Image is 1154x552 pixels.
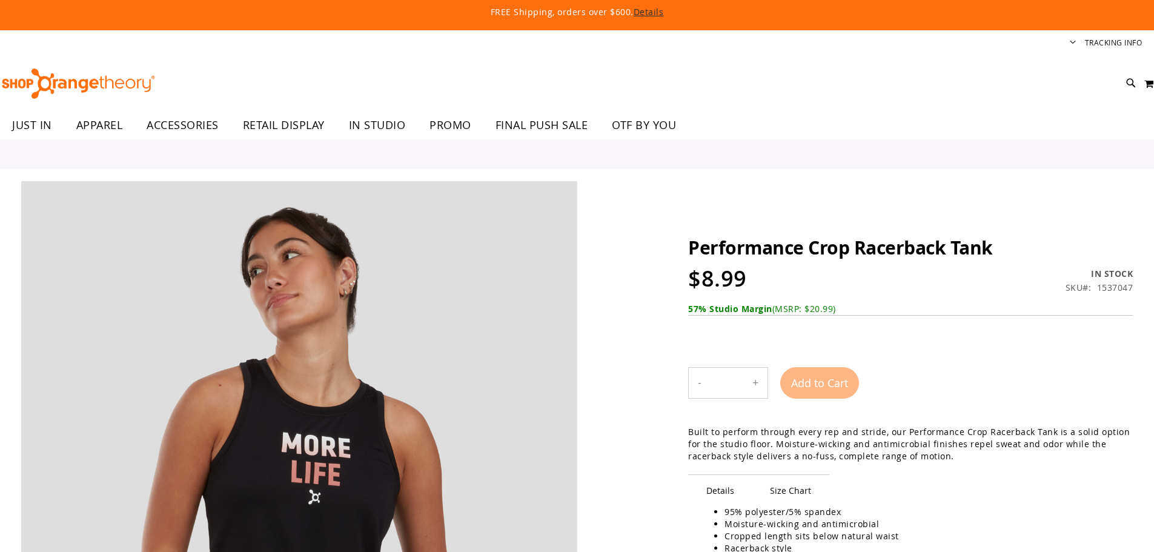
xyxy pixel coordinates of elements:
span: IN STUDIO [349,111,406,139]
span: OTF BY YOU [612,111,676,139]
span: ACCESSORIES [147,111,219,139]
li: Moisture-wicking and antimicrobial [725,518,1121,530]
div: 1537047 [1097,282,1133,294]
a: OTF BY YOU [600,111,688,139]
span: JUST IN [12,111,52,139]
a: FINAL PUSH SALE [483,111,600,139]
span: RETAIL DISPLAY [243,111,325,139]
b: 57% Studio Margin [688,303,772,314]
button: Increase product quantity [743,368,768,398]
span: PROMO [429,111,471,139]
a: Tracking Info [1085,38,1142,48]
div: Built to perform through every rep and stride, our Performance Crop Racerback Tank is a solid opt... [688,426,1133,462]
span: FINAL PUSH SALE [496,111,588,139]
button: Account menu [1070,38,1076,49]
li: 95% polyester/5% spandex [725,506,1121,518]
div: In stock [1066,268,1133,280]
span: Details [688,474,752,506]
strong: SKU [1066,282,1092,293]
li: Cropped length sits below natural waist [725,530,1121,542]
span: $8.99 [688,264,747,293]
a: RETAIL DISPLAY [231,111,337,139]
div: (MSRP: $20.99) [688,303,1133,315]
a: APPAREL [64,111,135,139]
a: Details [634,6,664,18]
input: Product quantity [711,368,743,397]
a: ACCESSORIES [134,111,231,139]
span: APPAREL [76,111,123,139]
button: Decrease product quantity [689,368,711,398]
div: Availability [1066,268,1133,280]
a: IN STUDIO [337,111,418,139]
span: Size Chart [752,474,829,506]
p: FREE Shipping, orders over $600. [214,6,941,18]
span: Performance Crop Racerback Tank [688,235,993,260]
a: PROMO [417,111,483,139]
